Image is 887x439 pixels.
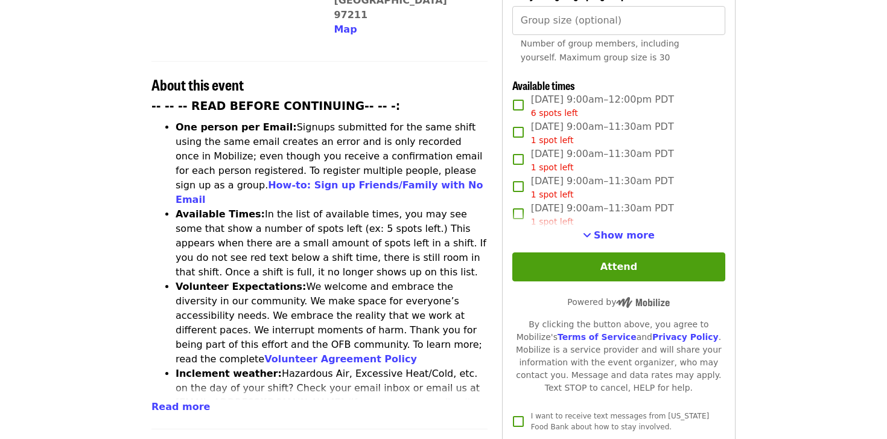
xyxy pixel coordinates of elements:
[512,318,725,394] div: By clicking the button above, you agree to Mobilize's and . Mobilize is a service provider and wi...
[176,367,488,439] li: Hazardous Air, Excessive Heat/Cold, etc. on the day of your shift? Check your email inbox or emai...
[512,77,575,93] span: Available times
[652,332,719,342] a: Privacy Policy
[151,74,244,95] span: About this event
[616,297,670,308] img: Powered by Mobilize
[594,229,655,241] span: Show more
[531,108,578,118] span: 6 spots left
[176,120,488,207] li: Signups submitted for the same shift using the same email creates an error and is only recorded o...
[531,201,674,228] span: [DATE] 9:00am–11:30am PDT
[151,100,400,112] strong: -- -- -- READ BEFORE CONTINUING-- -- -:
[512,6,725,35] input: [object Object]
[531,174,674,201] span: [DATE] 9:00am–11:30am PDT
[531,135,574,145] span: 1 spot left
[583,228,655,243] button: See more timeslots
[558,332,637,342] a: Terms of Service
[531,217,574,226] span: 1 spot left
[334,22,357,37] button: Map
[531,190,574,199] span: 1 spot left
[176,208,265,220] strong: Available Times:
[531,162,574,172] span: 1 spot left
[176,207,488,280] li: In the list of available times, you may see some that show a number of spots left (ex: 5 spots le...
[521,39,679,62] span: Number of group members, including yourself. Maximum group size is 30
[151,400,210,414] button: Read more
[176,281,307,292] strong: Volunteer Expectations:
[567,297,670,307] span: Powered by
[334,24,357,35] span: Map
[512,252,725,281] button: Attend
[176,280,488,367] li: We welcome and embrace the diversity in our community. We make space for everyone’s accessibility...
[151,401,210,412] span: Read more
[531,92,674,120] span: [DATE] 9:00am–12:00pm PDT
[531,120,674,147] span: [DATE] 9:00am–11:30am PDT
[264,353,417,365] a: Volunteer Agreement Policy
[531,147,674,174] span: [DATE] 9:00am–11:30am PDT
[531,412,709,431] span: I want to receive text messages from [US_STATE] Food Bank about how to stay involved.
[176,179,483,205] a: How-to: Sign up Friends/Family with No Email
[176,368,282,379] strong: Inclement weather:
[176,121,297,133] strong: One person per Email:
